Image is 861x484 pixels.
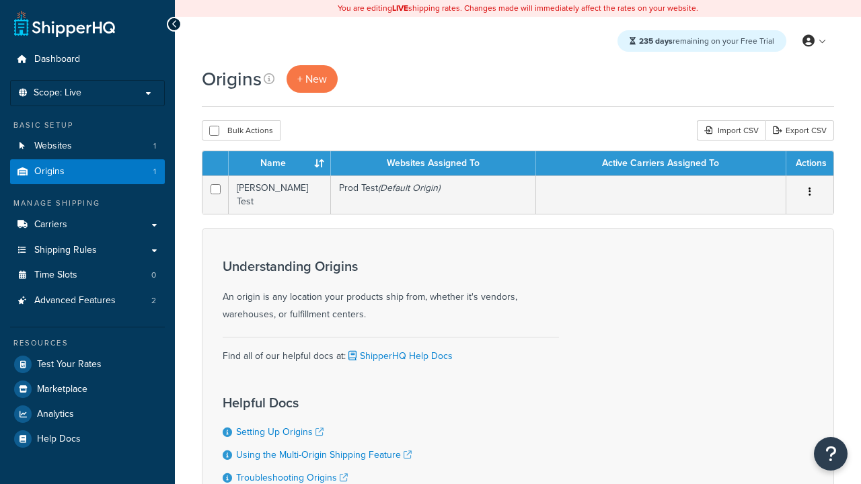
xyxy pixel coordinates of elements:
li: Time Slots [10,263,165,288]
a: Marketplace [10,377,165,401]
li: Websites [10,134,165,159]
td: Prod Test [331,175,536,214]
a: Setting Up Origins [236,425,324,439]
a: Dashboard [10,47,165,72]
b: LIVE [392,2,408,14]
h3: Understanding Origins [223,259,559,274]
a: Test Your Rates [10,352,165,376]
span: Websites [34,140,72,152]
button: Open Resource Center [814,437,848,471]
a: ShipperHQ Home [14,10,115,37]
span: 2 [151,295,156,307]
span: Origins [34,166,65,177]
span: Marketplace [37,384,87,395]
li: Origins [10,159,165,184]
a: Export CSV [765,120,834,140]
span: + New [297,71,327,87]
a: Origins 1 [10,159,165,184]
li: Advanced Features [10,288,165,313]
div: remaining on your Free Trial [617,30,786,52]
span: Carriers [34,219,67,231]
span: Help Docs [37,434,81,445]
a: Help Docs [10,427,165,451]
span: Test Your Rates [37,359,102,370]
div: An origin is any location your products ship from, whether it's vendors, warehouses, or fulfillme... [223,259,559,323]
a: + New [287,65,338,93]
h3: Helpful Docs [223,395,489,410]
div: Find all of our helpful docs at: [223,337,559,365]
th: Name : activate to sort column ascending [229,151,331,175]
div: Resources [10,337,165,349]
a: Advanced Features 2 [10,288,165,313]
th: Actions [786,151,833,175]
span: Scope: Live [34,87,81,99]
span: 0 [151,270,156,281]
span: Shipping Rules [34,245,97,256]
span: Dashboard [34,54,80,65]
span: Analytics [37,409,74,420]
a: Carriers [10,212,165,237]
th: Websites Assigned To [331,151,536,175]
strong: 235 days [639,35,673,47]
a: Shipping Rules [10,238,165,263]
div: Manage Shipping [10,198,165,209]
span: Advanced Features [34,295,116,307]
a: Time Slots 0 [10,263,165,288]
div: Import CSV [697,120,765,140]
div: Basic Setup [10,120,165,131]
td: [PERSON_NAME] Test [229,175,331,214]
a: Websites 1 [10,134,165,159]
a: Analytics [10,402,165,426]
th: Active Carriers Assigned To [536,151,786,175]
span: 1 [153,166,156,177]
i: (Default Origin) [378,181,440,195]
a: Using the Multi-Origin Shipping Feature [236,448,412,462]
a: ShipperHQ Help Docs [346,349,453,363]
button: Bulk Actions [202,120,280,140]
span: 1 [153,140,156,152]
h1: Origins [202,66,262,92]
span: Time Slots [34,270,77,281]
